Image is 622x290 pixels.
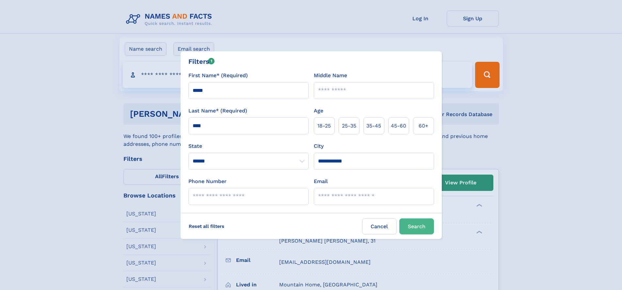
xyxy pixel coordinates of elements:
button: Search [399,218,434,234]
label: Email [314,178,328,185]
label: Cancel [362,218,397,234]
span: 45‑60 [391,122,406,130]
label: First Name* (Required) [188,72,248,79]
span: 35‑45 [366,122,381,130]
span: 60+ [419,122,428,130]
label: Age [314,107,323,115]
label: City [314,142,324,150]
label: Middle Name [314,72,347,79]
label: Phone Number [188,178,227,185]
div: Filters [188,57,215,66]
label: Last Name* (Required) [188,107,247,115]
label: Reset all filters [184,218,229,234]
span: 18‑25 [317,122,331,130]
span: 25‑35 [342,122,356,130]
label: State [188,142,309,150]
